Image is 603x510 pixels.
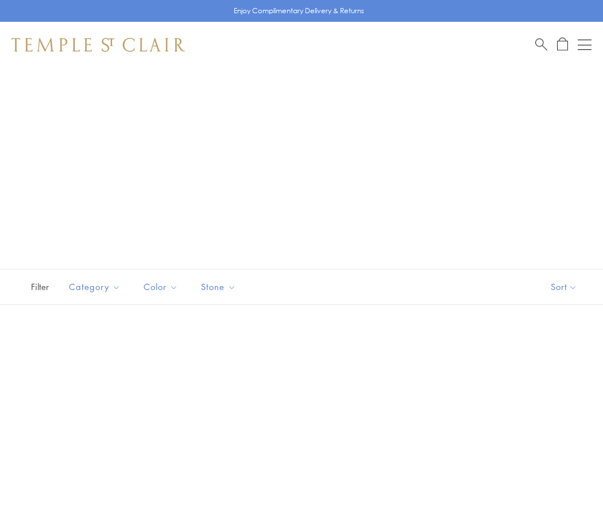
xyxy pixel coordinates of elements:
[138,280,187,294] span: Color
[525,269,603,304] button: Show sort by
[63,280,129,294] span: Category
[192,274,245,300] button: Stone
[234,5,364,17] p: Enjoy Complimentary Delivery & Returns
[60,274,129,300] button: Category
[557,37,568,52] a: Open Shopping Bag
[578,38,592,52] button: Open navigation
[535,37,547,52] a: Search
[195,280,245,294] span: Stone
[11,38,185,52] img: Temple St. Clair
[135,274,187,300] button: Color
